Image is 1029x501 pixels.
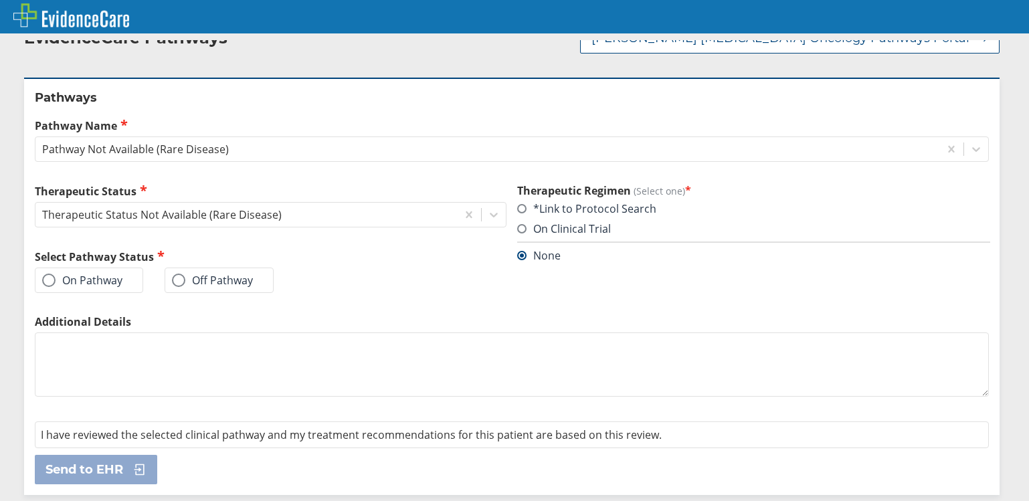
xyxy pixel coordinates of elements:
[517,221,611,236] label: On Clinical Trial
[42,207,282,222] div: Therapeutic Status Not Available (Rare Disease)
[517,183,989,198] h3: Therapeutic Regimen
[35,90,989,106] h2: Pathways
[35,183,506,199] label: Therapeutic Status
[35,118,989,133] label: Pathway Name
[45,462,123,478] span: Send to EHR
[517,201,656,216] label: *Link to Protocol Search
[634,185,685,197] span: (Select one)
[35,455,157,484] button: Send to EHR
[42,274,122,287] label: On Pathway
[42,142,229,157] div: Pathway Not Available (Rare Disease)
[35,249,506,264] h2: Select Pathway Status
[41,427,662,442] span: I have reviewed the selected clinical pathway and my treatment recommendations for this patient a...
[35,314,989,329] label: Additional Details
[13,3,129,27] img: EvidenceCare
[517,248,561,263] label: None
[172,274,253,287] label: Off Pathway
